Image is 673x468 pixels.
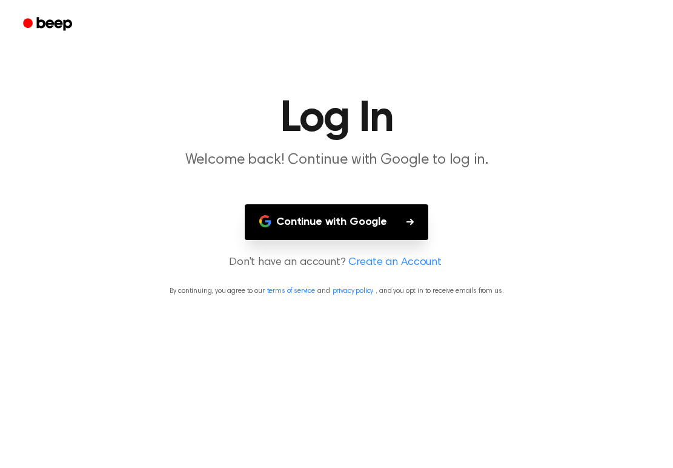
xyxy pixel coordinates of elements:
[104,150,569,170] p: Welcome back! Continue with Google to log in.
[348,255,442,271] a: Create an Account
[15,13,83,36] a: Beep
[15,286,658,296] p: By continuing, you agree to our and , and you opt in to receive emails from us.
[333,287,374,295] a: privacy policy
[245,204,428,240] button: Continue with Google
[27,97,647,141] h1: Log In
[15,255,658,271] p: Don't have an account?
[267,287,315,295] a: terms of service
